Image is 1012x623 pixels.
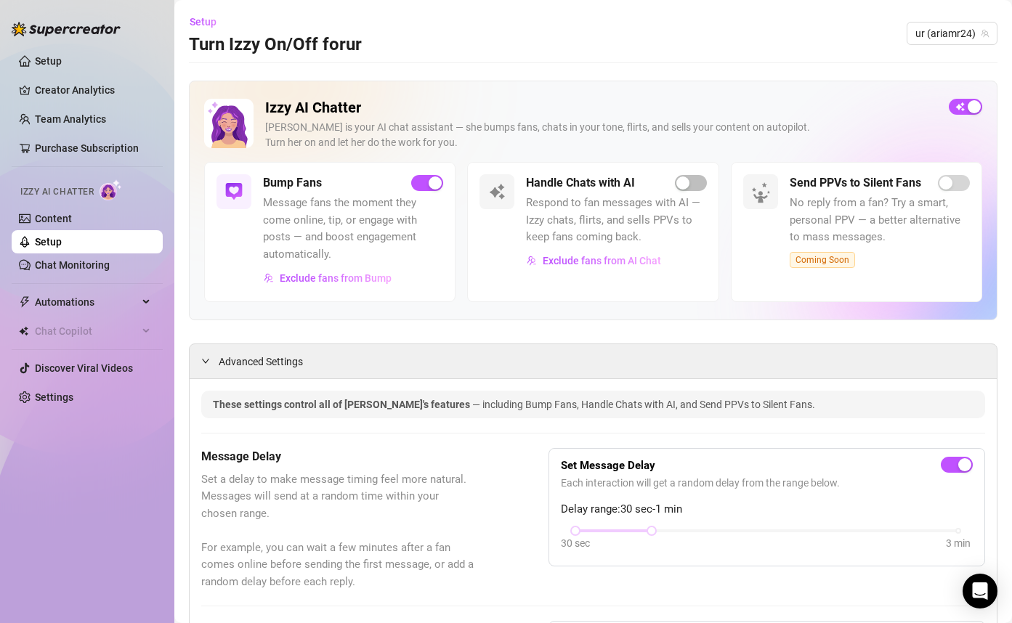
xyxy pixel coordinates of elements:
[527,256,537,266] img: svg%3e
[189,33,362,57] h3: Turn Izzy On/Off for ur
[219,354,303,370] span: Advanced Settings
[790,195,970,246] span: No reply from a fan? Try a smart, personal PPV — a better alternative to mass messages.
[561,535,590,551] div: 30 sec
[190,16,216,28] span: Setup
[981,29,989,38] span: team
[280,272,392,284] span: Exclude fans from Bump
[488,183,506,200] img: svg%3e
[526,249,662,272] button: Exclude fans from AI Chat
[263,174,322,192] h5: Bump Fans
[20,185,94,199] span: Izzy AI Chatter
[561,475,973,491] span: Each interaction will get a random delay from the range below.
[35,319,138,343] span: Chat Copilot
[265,120,937,150] div: [PERSON_NAME] is your AI chat assistant — she bumps fans, chats in your tone, flirts, and sells y...
[472,399,815,410] span: — including Bump Fans, Handle Chats with AI, and Send PPVs to Silent Fans.
[526,174,635,192] h5: Handle Chats with AI
[790,174,921,192] h5: Send PPVs to Silent Fans
[213,399,472,410] span: These settings control all of [PERSON_NAME]'s features
[263,266,392,290] button: Exclude fans from Bump
[35,236,62,248] a: Setup
[201,353,219,369] div: expanded
[915,23,989,44] span: ur (ariamr24)
[201,471,476,591] span: Set a delay to make message timing feel more natural. Messages will send at a random time within ...
[963,574,997,608] div: Open Intercom Messenger
[265,99,937,117] h2: Izzy AI Chatter
[35,113,106,125] a: Team Analytics
[263,195,443,263] span: Message fans the moment they come online, tip, or engage with posts — and boost engagement automa...
[561,501,973,518] span: Delay range: 30 sec - 1 min
[225,183,243,200] img: svg%3e
[19,296,31,308] span: thunderbolt
[204,99,254,148] img: Izzy AI Chatter
[35,142,139,154] a: Purchase Subscription
[100,179,122,200] img: AI Chatter
[19,326,28,336] img: Chat Copilot
[751,182,774,205] img: silent-fans-ppv-o-N6Mmdf.svg
[12,22,121,36] img: logo-BBDzfeDw.svg
[201,448,476,465] h5: Message Delay
[543,255,661,266] span: Exclude fans from AI Chat
[189,10,228,33] button: Setup
[35,290,138,314] span: Automations
[264,273,274,283] img: svg%3e
[35,55,62,67] a: Setup
[35,362,133,374] a: Discover Viral Videos
[946,535,971,551] div: 3 min
[35,213,72,224] a: Content
[790,252,855,268] span: Coming Soon
[561,459,655,472] strong: Set Message Delay
[201,357,210,365] span: expanded
[526,195,706,246] span: Respond to fan messages with AI — Izzy chats, flirts, and sells PPVs to keep fans coming back.
[35,78,151,102] a: Creator Analytics
[35,391,73,403] a: Settings
[35,259,110,271] a: Chat Monitoring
